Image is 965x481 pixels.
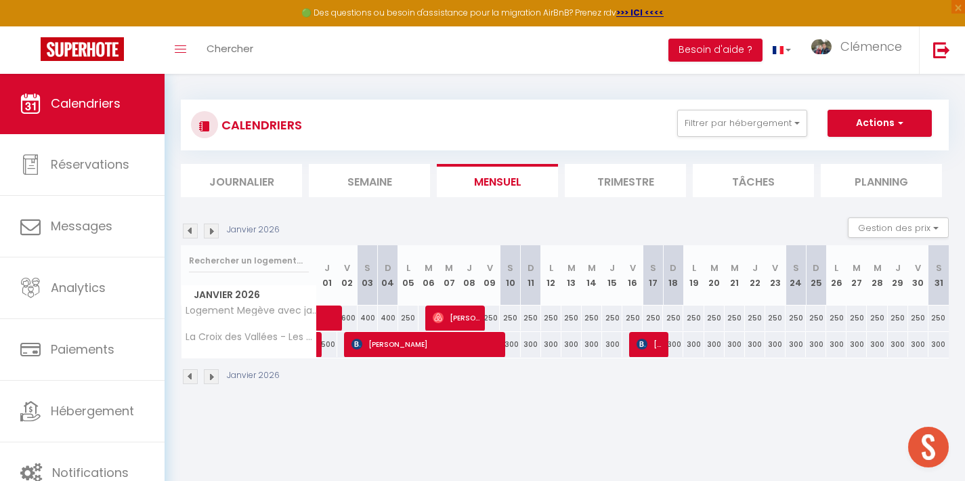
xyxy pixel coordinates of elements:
[670,262,677,274] abbr: D
[602,306,622,331] div: 250
[895,262,901,274] abbr: J
[908,427,949,467] div: Ouvrir le chat
[582,306,602,331] div: 250
[541,245,561,306] th: 12
[437,164,558,197] li: Mensuel
[184,332,319,342] span: La Croix des Vallées - Les Menuires
[846,306,867,331] div: 250
[806,332,826,357] div: 300
[227,369,280,382] p: Janvier 2026
[786,306,806,331] div: 250
[406,262,410,274] abbr: L
[683,245,704,306] th: 19
[51,279,106,296] span: Analytics
[853,262,861,274] abbr: M
[507,262,513,274] abbr: S
[317,332,337,357] div: 500
[928,245,949,306] th: 31
[317,245,337,306] th: 01
[218,110,302,140] h3: CALENDRIERS
[337,245,358,306] th: 02
[752,262,758,274] abbr: J
[433,305,480,331] span: [PERSON_NAME]
[479,306,500,331] div: 250
[840,38,902,55] span: Clémence
[933,41,950,58] img: logout
[874,262,882,274] abbr: M
[459,245,479,306] th: 08
[344,262,350,274] abbr: V
[378,306,398,331] div: 400
[549,262,553,274] abbr: L
[567,262,576,274] abbr: M
[725,306,745,331] div: 250
[637,331,664,357] span: [PERSON_NAME]
[351,331,500,357] span: [PERSON_NAME]
[786,245,806,306] th: 24
[616,7,664,18] strong: >>> ICI <<<<
[765,245,786,306] th: 23
[561,332,582,357] div: 300
[668,39,763,62] button: Besoin d'aide ?
[745,306,765,331] div: 250
[358,306,378,331] div: 400
[521,245,541,306] th: 11
[663,306,683,331] div: 250
[826,245,846,306] th: 26
[801,26,919,74] a: ... Clémence
[309,164,430,197] li: Semaine
[793,262,799,274] abbr: S
[500,332,520,357] div: 300
[846,332,867,357] div: 300
[378,245,398,306] th: 04
[622,245,643,306] th: 16
[867,332,887,357] div: 300
[725,245,745,306] th: 21
[677,110,807,137] button: Filtrer par hébergement
[765,332,786,357] div: 300
[561,306,582,331] div: 250
[184,306,319,316] span: Logement Megève avec jardin
[439,245,459,306] th: 07
[811,39,832,55] img: ...
[425,262,433,274] abbr: M
[487,262,493,274] abbr: V
[207,41,253,56] span: Chercher
[908,306,928,331] div: 250
[582,332,602,357] div: 300
[602,245,622,306] th: 15
[683,332,704,357] div: 300
[806,245,826,306] th: 25
[704,332,725,357] div: 300
[813,262,819,274] abbr: D
[821,164,942,197] li: Planning
[500,245,520,306] th: 10
[541,306,561,331] div: 250
[419,245,439,306] th: 06
[806,306,826,331] div: 250
[826,306,846,331] div: 250
[528,262,534,274] abbr: D
[888,332,908,357] div: 300
[521,332,541,357] div: 300
[398,306,419,331] div: 250
[227,224,280,236] p: Janvier 2026
[445,262,453,274] abbr: M
[51,217,112,234] span: Messages
[725,332,745,357] div: 300
[324,262,330,274] abbr: J
[609,262,615,274] abbr: J
[745,245,765,306] th: 22
[643,245,663,306] th: 17
[908,245,928,306] th: 30
[358,245,378,306] th: 03
[828,110,932,137] button: Actions
[41,37,124,61] img: Super Booking
[52,464,129,481] span: Notifications
[541,332,561,357] div: 300
[385,262,391,274] abbr: D
[731,262,739,274] abbr: M
[181,164,302,197] li: Journalier
[643,306,663,331] div: 250
[398,245,419,306] th: 05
